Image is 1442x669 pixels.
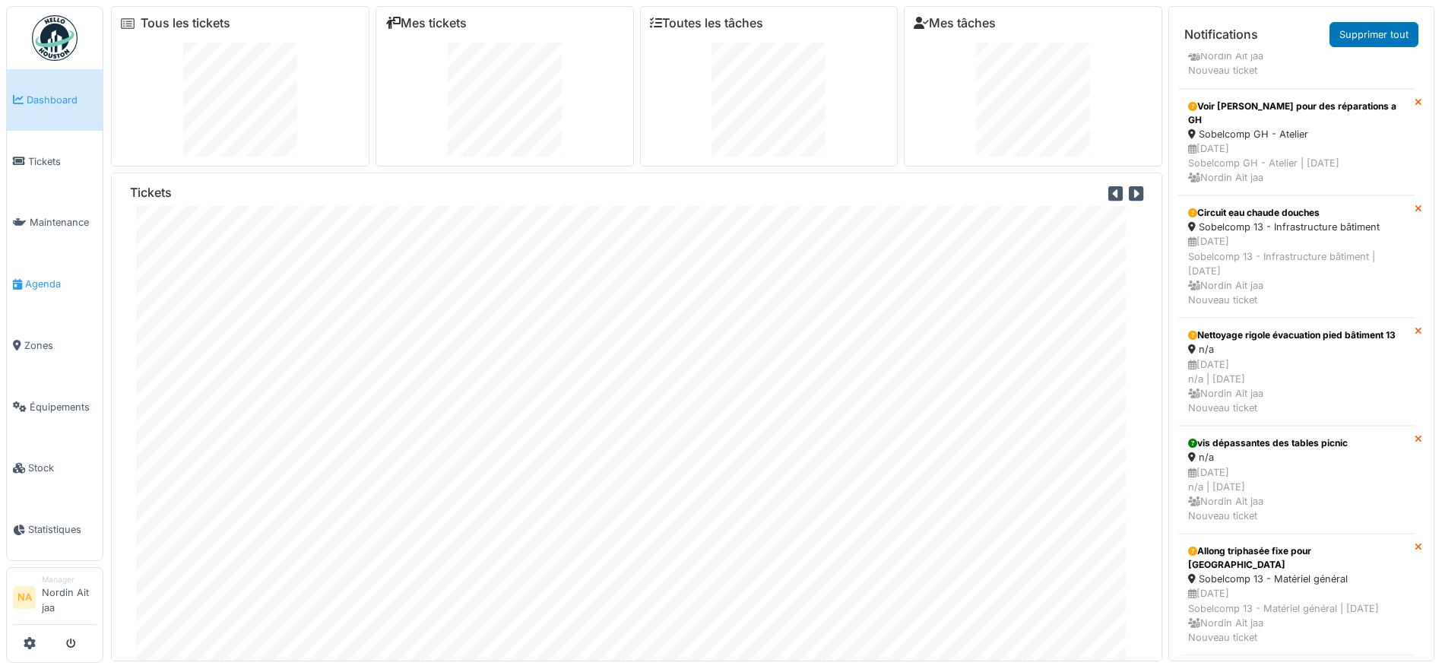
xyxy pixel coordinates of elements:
a: Voir [PERSON_NAME] pour des réparations a GH Sobelcomp GH - Atelier [DATE]Sobelcomp GH - Atelier ... [1178,89,1415,196]
div: [DATE] n/a | [DATE] Nordin Ait jaa Nouveau ticket [1188,465,1405,524]
span: Stock [28,461,97,475]
div: Manager [42,574,97,585]
div: Sobelcomp 13 - Matériel général [1188,572,1405,586]
div: [DATE] n/a | [DATE] Nordin Ait jaa Nouveau ticket [1188,357,1405,416]
a: Équipements [7,376,103,438]
a: Nettoyage rigole évacuation pied bâtiment 13 n/a [DATE]n/a | [DATE] Nordin Ait jaaNouveau ticket [1178,318,1415,426]
div: [DATE] Sobelcomp GH - Atelier | [DATE] Nordin Ait jaa [1188,141,1405,185]
a: vis dépassantes des tables picnic n/a [DATE]n/a | [DATE] Nordin Ait jaaNouveau ticket [1178,426,1415,534]
div: Circuit eau chaude douches [1188,206,1405,220]
div: [DATE] Sobelcomp 13 - Matériel général | [DATE] Nordin Ait jaa Nouveau ticket [1188,586,1405,645]
a: Tous les tickets [141,16,230,30]
a: NA ManagerNordin Ait jaa [13,574,97,625]
span: Maintenance [30,215,97,230]
a: Tickets [7,131,103,192]
a: Maintenance [7,192,103,254]
div: [DATE] Sobelcomp 13 - Infrastructure bâtiment | [DATE] Nordin Ait jaa Nouveau ticket [1188,234,1405,307]
div: Sobelcomp 13 - Infrastructure bâtiment [1188,220,1405,234]
h6: Tickets [130,185,172,200]
li: NA [13,586,36,609]
div: vis dépassantes des tables picnic [1188,436,1405,450]
a: Dashboard [7,69,103,131]
img: Badge_color-CXgf-gQk.svg [32,15,78,61]
li: Nordin Ait jaa [42,574,97,621]
span: Tickets [28,154,97,169]
a: Stock [7,438,103,499]
a: Mes tickets [385,16,467,30]
div: Nettoyage rigole évacuation pied bâtiment 13 [1188,328,1405,342]
a: Supprimer tout [1329,22,1418,47]
div: Voir [PERSON_NAME] pour des réparations a GH [1188,100,1405,127]
span: Dashboard [27,93,97,107]
a: Statistiques [7,499,103,560]
a: Zones [7,315,103,376]
a: Mes tâches [914,16,996,30]
span: Statistiques [28,522,97,537]
span: Agenda [25,277,97,291]
span: Équipements [30,400,97,414]
a: Allong triphasée fixe pour [GEOGRAPHIC_DATA] Sobelcomp 13 - Matériel général [DATE]Sobelcomp 13 -... [1178,534,1415,655]
div: Allong triphasée fixe pour [GEOGRAPHIC_DATA] [1188,544,1405,572]
span: Zones [24,338,97,353]
div: Sobelcomp GH - Atelier [1188,127,1405,141]
div: n/a [1188,342,1405,357]
a: Toutes les tâches [650,16,763,30]
div: n/a [1188,450,1405,464]
h6: Notifications [1184,27,1258,42]
a: Circuit eau chaude douches Sobelcomp 13 - Infrastructure bâtiment [DATE]Sobelcomp 13 - Infrastruc... [1178,195,1415,318]
a: Agenda [7,253,103,315]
